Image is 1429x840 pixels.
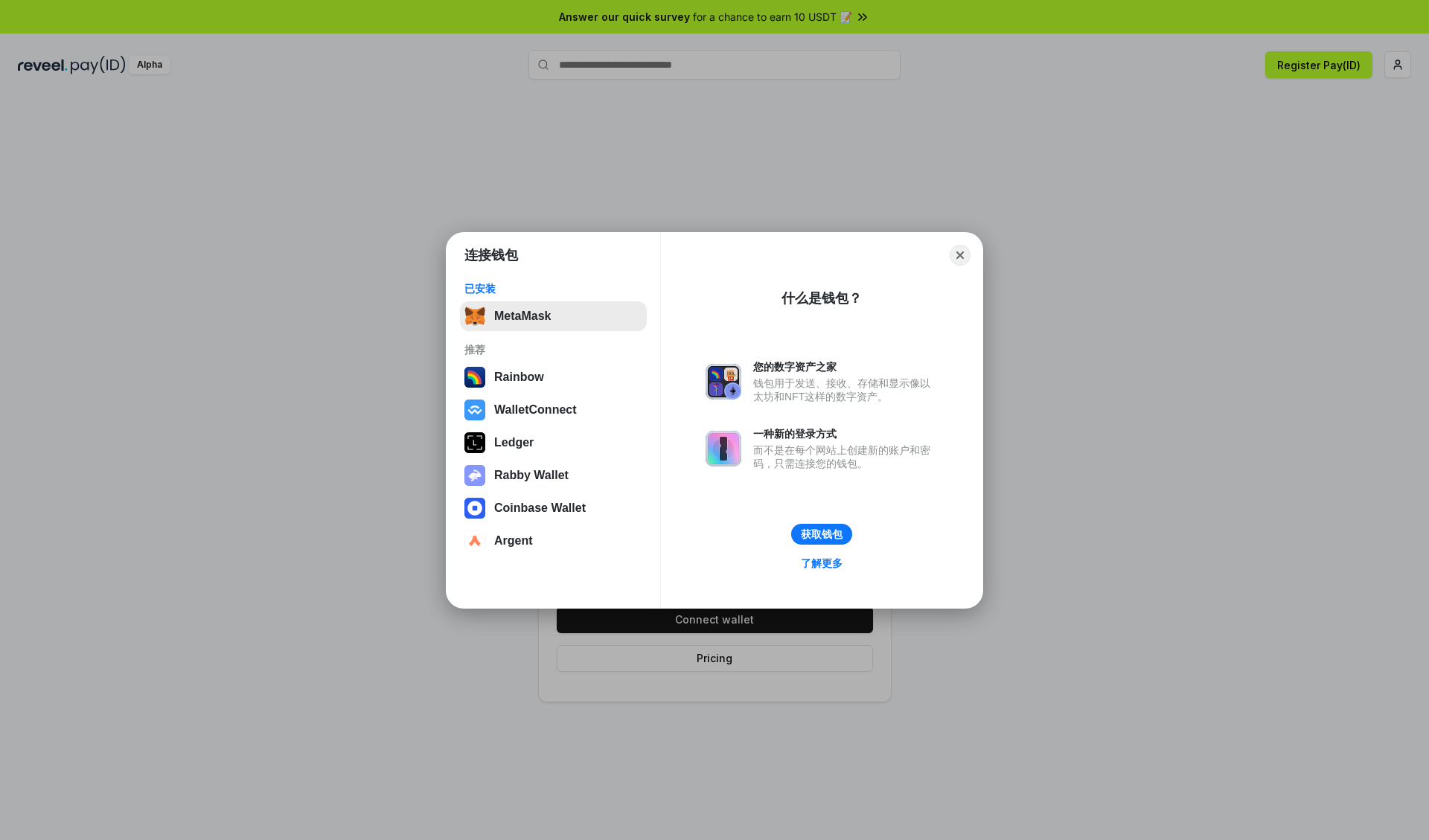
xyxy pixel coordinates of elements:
[494,436,534,449] div: Ledger
[464,530,485,551] img: svg+xml,%3Csvg%20width%3D%2228%22%20height%3D%2228%22%20viewBox%3D%220%200%2028%2028%22%20fill%3D...
[464,432,485,453] img: svg+xml,%3Csvg%20xmlns%3D%22http%3A%2F%2Fwww.w3.org%2F2000%2Fsvg%22%20width%3D%2228%22%20height%3...
[464,498,485,519] img: svg+xml,%3Csvg%20width%3D%2228%22%20height%3D%2228%22%20viewBox%3D%220%200%2028%2028%22%20fill%3D...
[706,431,741,467] img: svg+xml,%3Csvg%20xmlns%3D%22http%3A%2F%2Fwww.w3.org%2F2000%2Fsvg%22%20fill%3D%22none%22%20viewBox...
[792,554,851,573] a: 了解更多
[464,367,485,388] img: svg+xml,%3Csvg%20width%3D%22120%22%20height%3D%22120%22%20viewBox%3D%220%200%20120%20120%22%20fil...
[464,465,485,486] img: svg+xml,%3Csvg%20xmlns%3D%22http%3A%2F%2Fwww.w3.org%2F2000%2Fsvg%22%20fill%3D%22none%22%20viewBox...
[494,469,569,482] div: Rabby Wallet
[460,362,647,392] button: Rainbow
[950,245,971,266] button: Close
[460,301,647,331] button: MetaMask
[494,403,577,417] div: WalletConnect
[801,528,843,541] div: 获取钱包
[753,360,938,373] div: 您的数字资产之家
[494,501,586,515] div: Coinbase Wallet
[464,400,485,420] img: svg+xml,%3Csvg%20width%3D%2228%22%20height%3D%2228%22%20viewBox%3D%220%200%2028%2028%22%20fill%3D...
[464,246,518,264] h1: 连接钱包
[464,282,642,295] div: 已安装
[460,526,647,556] button: Argent
[753,376,938,403] div: 钱包用于发送、接收、存储和显示像以太坊和NFT这样的数字资产。
[494,371,544,384] div: Rainbow
[494,310,551,323] div: MetaMask
[464,343,642,356] div: 推荐
[753,443,938,470] div: 而不是在每个网站上创建新的账户和密码，只需连接您的钱包。
[460,493,647,523] button: Coinbase Wallet
[753,427,938,440] div: 一种新的登录方式
[464,306,485,327] img: svg+xml,%3Csvg%20fill%3D%22none%22%20height%3D%2233%22%20viewBox%3D%220%200%2035%2033%22%20width%...
[494,534,533,548] div: Argent
[460,461,647,490] button: Rabby Wallet
[801,557,843,570] div: 了解更多
[460,395,647,425] button: WalletConnect
[781,289,862,307] div: 什么是钱包？
[460,428,647,458] button: Ledger
[706,364,741,400] img: svg+xml,%3Csvg%20xmlns%3D%22http%3A%2F%2Fwww.w3.org%2F2000%2Fsvg%22%20fill%3D%22none%22%20viewBox...
[791,524,852,545] button: 获取钱包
